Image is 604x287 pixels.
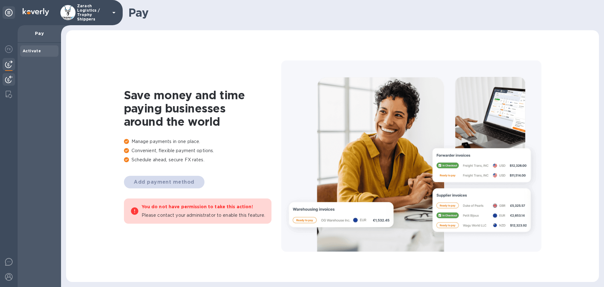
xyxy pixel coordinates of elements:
h1: Save money and time paying businesses around the world [124,89,281,128]
img: Foreign exchange [5,45,13,53]
p: Zarach Logistics / Trophy Shippers [77,4,109,21]
img: Logo [23,8,49,16]
p: Schedule ahead, secure FX rates. [124,157,281,163]
b: You do not have permission to take this action! [142,204,253,209]
div: Unpin categories [3,6,15,19]
p: Manage payments in one place. [124,138,281,145]
p: Convenient, flexible payment options. [124,147,281,154]
p: Please contact your administrator to enable this feature. [142,212,266,219]
b: Activate [23,49,41,53]
h1: Pay [128,6,594,19]
p: Pay [23,30,56,37]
